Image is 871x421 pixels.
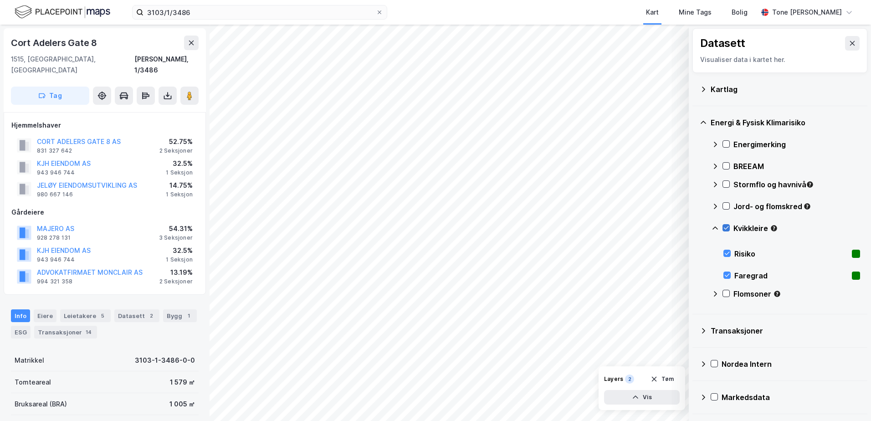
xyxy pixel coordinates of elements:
div: Faregrad [734,270,848,281]
div: 928 278 131 [37,234,71,241]
div: Bruksareal (BRA) [15,399,67,410]
div: Hjemmelshaver [11,120,198,131]
div: Datasett [700,36,745,51]
div: Tooltip anchor [773,290,781,298]
div: Tooltip anchor [803,202,811,210]
div: Datasett [114,309,159,322]
div: Leietakere [60,309,111,322]
div: 1 005 ㎡ [169,399,195,410]
div: Eiere [34,309,56,322]
div: 994 321 358 [37,278,72,285]
div: 1 [184,311,193,320]
div: 32.5% [166,245,193,256]
div: 980 667 146 [37,191,73,198]
div: 52.75% [159,136,193,147]
div: 3103-1-3486-0-0 [135,355,195,366]
div: 1 579 ㎡ [170,377,195,388]
div: Flomsoner [733,288,860,299]
iframe: Chat Widget [825,377,871,421]
div: Mine Tags [679,7,712,18]
div: 3 Seksjoner [159,234,193,241]
button: Tøm [645,372,680,386]
div: Bolig [732,7,748,18]
div: BREEAM [733,161,860,172]
div: 2 Seksjoner [159,278,193,285]
div: Nordea Intern [722,359,860,370]
div: 2 Seksjoner [159,147,193,154]
div: Bygg [163,309,197,322]
div: Tooltip anchor [806,180,814,189]
div: 831 327 642 [37,147,72,154]
div: 1515, [GEOGRAPHIC_DATA], [GEOGRAPHIC_DATA] [11,54,134,76]
div: Kart [646,7,659,18]
div: 1 Seksjon [166,191,193,198]
div: 32.5% [166,158,193,169]
div: 5 [98,311,107,320]
div: 1 Seksjon [166,169,193,176]
div: ESG [11,326,31,339]
div: Matrikkel [15,355,44,366]
div: Tooltip anchor [770,224,778,232]
div: Transaksjoner [34,326,97,339]
div: Gårdeiere [11,207,198,218]
div: Tone [PERSON_NAME] [772,7,842,18]
div: 14 [84,328,93,337]
div: Info [11,309,30,322]
img: logo.f888ab2527a4732fd821a326f86c7f29.svg [15,4,110,20]
div: Transaksjoner [711,325,860,336]
input: Søk på adresse, matrikkel, gårdeiere, leietakere eller personer [143,5,376,19]
div: Kartlag [711,84,860,95]
div: 13.19% [159,267,193,278]
div: 54.31% [159,223,193,234]
button: Vis [604,390,680,405]
div: [PERSON_NAME], 1/3486 [134,54,199,76]
div: Cort Adelers Gate 8 [11,36,99,50]
div: Energimerking [733,139,860,150]
div: Energi & Fysisk Klimarisiko [711,117,860,128]
div: Layers [604,375,623,383]
div: Tomteareal [15,377,51,388]
div: 943 946 744 [37,169,75,176]
div: Visualiser data i kartet her. [700,54,860,65]
div: Markedsdata [722,392,860,403]
div: Stormflo og havnivå [733,179,860,190]
div: 943 946 744 [37,256,75,263]
div: Risiko [734,248,848,259]
div: 2 [147,311,156,320]
div: 1 Seksjon [166,256,193,263]
button: Tag [11,87,89,105]
div: Jord- og flomskred [733,201,860,212]
div: 14.75% [166,180,193,191]
div: Kvikkleire [733,223,860,234]
div: 2 [625,375,634,384]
